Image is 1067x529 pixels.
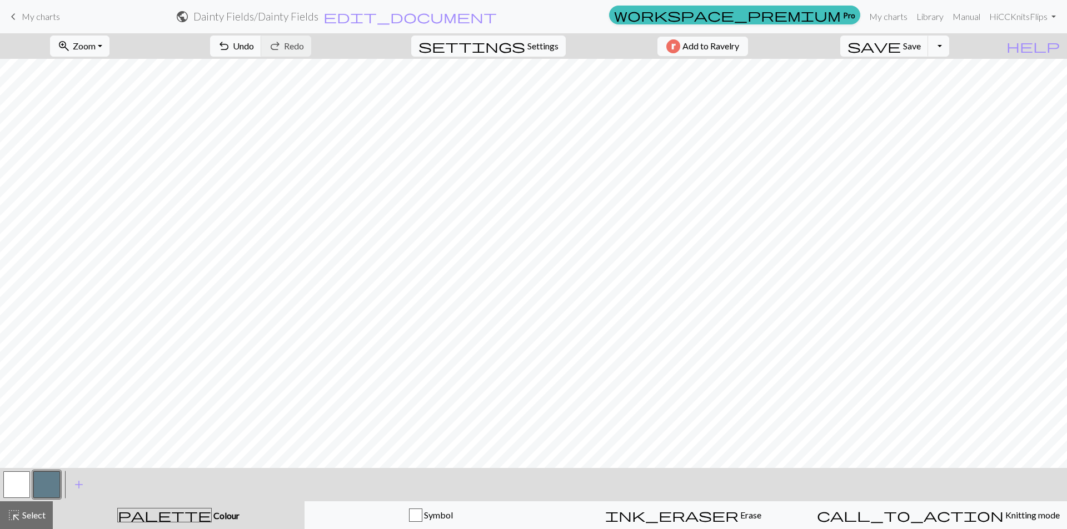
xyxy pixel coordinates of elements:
span: keyboard_arrow_left [7,9,20,24]
span: call_to_action [817,507,1004,523]
span: undo [217,38,231,54]
a: Manual [948,6,985,28]
span: Select [21,510,46,520]
span: edit_document [323,9,497,24]
button: Erase [557,501,810,529]
button: Colour [53,501,305,529]
span: Settings [527,39,559,53]
span: Knitting mode [1004,510,1060,520]
span: Zoom [73,41,96,51]
span: Save [903,41,921,51]
span: zoom_in [57,38,71,54]
span: highlight_alt [7,507,21,523]
span: Colour [212,510,240,521]
a: My charts [7,7,60,26]
button: Add to Ravelry [657,37,748,56]
span: Symbol [422,510,453,520]
span: help [1006,38,1060,54]
button: Zoom [50,36,109,57]
span: ink_eraser [605,507,739,523]
button: Symbol [305,501,557,529]
img: Ravelry [666,39,680,53]
span: palette [118,507,211,523]
span: save [847,38,901,54]
span: My charts [22,11,60,22]
span: add [72,477,86,492]
h2: Dainty Fields / Dainty Fields [193,10,318,23]
a: Library [912,6,948,28]
a: My charts [865,6,912,28]
span: Undo [233,41,254,51]
button: SettingsSettings [411,36,566,57]
button: Save [840,36,929,57]
span: public [176,9,189,24]
a: HiCCKnitsFlips [985,6,1060,28]
span: Erase [739,510,761,520]
button: Undo [210,36,262,57]
span: settings [418,38,525,54]
i: Settings [418,39,525,53]
span: workspace_premium [614,7,841,23]
a: Pro [609,6,860,24]
button: Knitting mode [810,501,1067,529]
span: Add to Ravelry [682,39,739,53]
